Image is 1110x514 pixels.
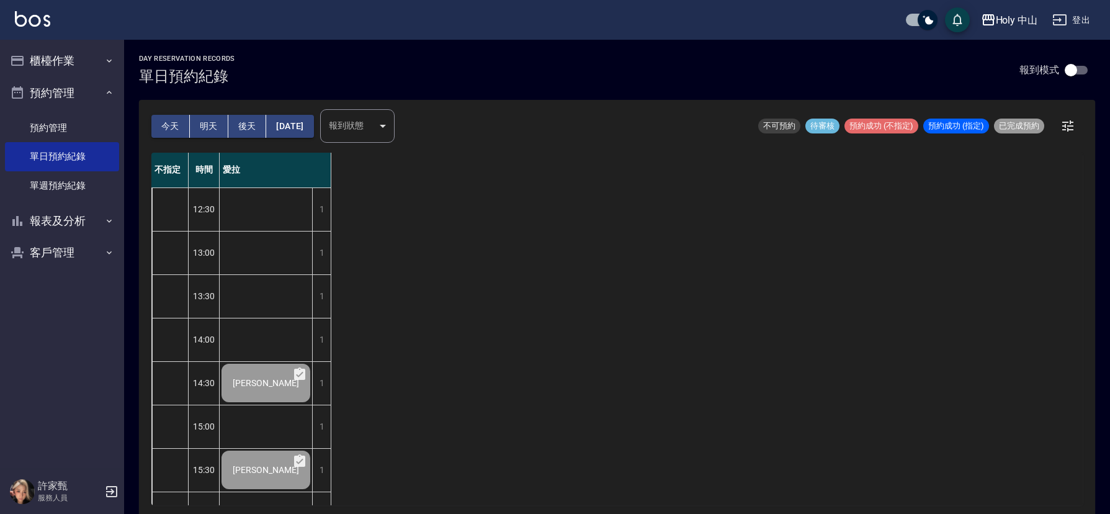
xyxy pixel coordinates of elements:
[976,7,1043,33] button: Holy 中山
[312,318,331,361] div: 1
[5,142,119,171] a: 單日預約紀錄
[5,114,119,142] a: 預約管理
[38,480,101,492] h5: 許家甄
[230,378,302,388] span: [PERSON_NAME]
[312,232,331,274] div: 1
[189,318,220,361] div: 14:00
[312,362,331,405] div: 1
[1019,63,1059,76] p: 報到模式
[1047,9,1095,32] button: 登出
[312,405,331,448] div: 1
[758,120,800,132] span: 不可預約
[220,153,331,187] div: 愛拉
[5,237,119,269] button: 客戶管理
[5,45,119,77] button: 櫃檯作業
[994,120,1044,132] span: 已完成預約
[5,205,119,237] button: 報表及分析
[151,153,189,187] div: 不指定
[189,405,220,448] div: 15:00
[38,492,101,503] p: 服務人員
[189,274,220,318] div: 13:30
[139,55,235,63] h2: day Reservation records
[312,275,331,318] div: 1
[945,7,970,32] button: save
[189,231,220,274] div: 13:00
[312,449,331,492] div: 1
[151,115,190,138] button: 今天
[189,187,220,231] div: 12:30
[228,115,267,138] button: 後天
[15,11,50,27] img: Logo
[189,361,220,405] div: 14:30
[10,479,35,504] img: Person
[805,120,839,132] span: 待審核
[230,465,302,475] span: [PERSON_NAME]
[189,153,220,187] div: 時間
[5,77,119,109] button: 預約管理
[312,188,331,231] div: 1
[266,115,313,138] button: [DATE]
[996,12,1038,28] div: Holy 中山
[190,115,228,138] button: 明天
[844,120,918,132] span: 預約成功 (不指定)
[923,120,989,132] span: 預約成功 (指定)
[139,68,235,85] h3: 單日預約紀錄
[189,448,220,492] div: 15:30
[5,171,119,200] a: 單週預約紀錄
